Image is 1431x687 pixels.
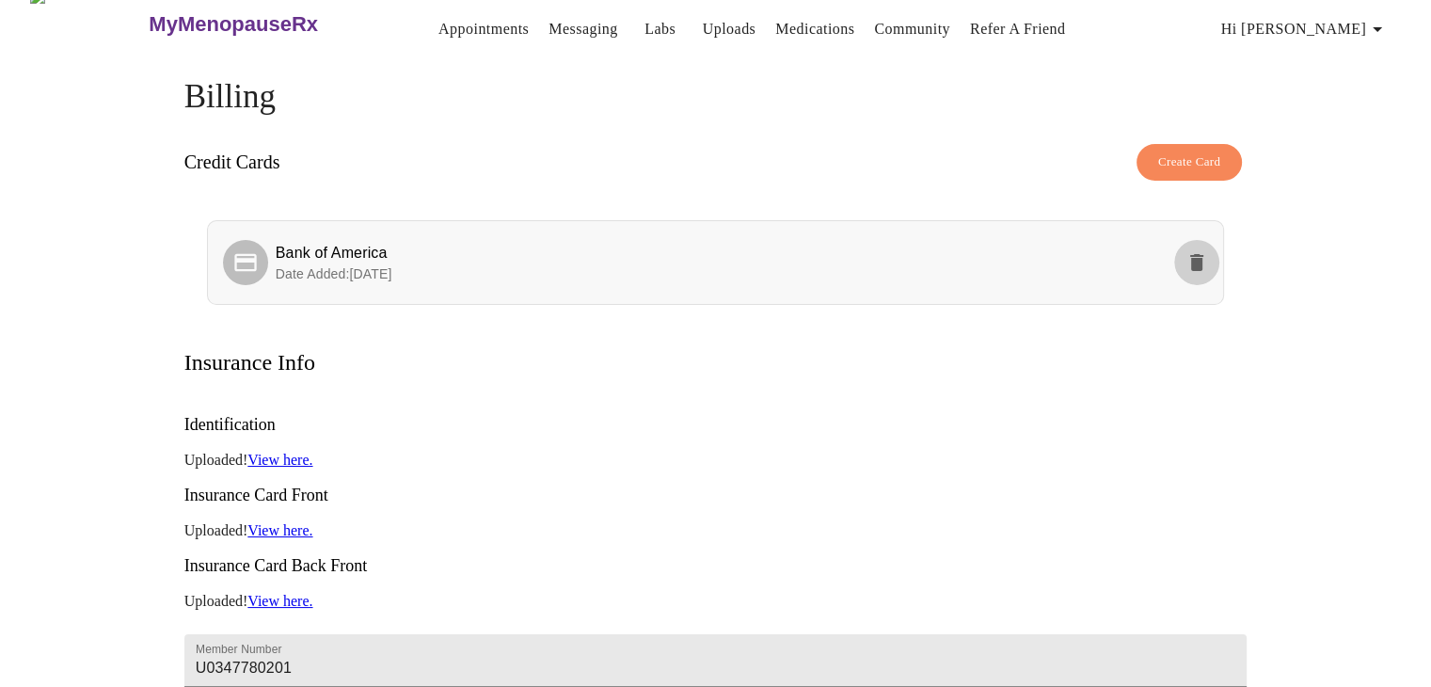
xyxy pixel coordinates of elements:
[630,10,691,48] button: Labs
[549,16,617,42] a: Messaging
[184,415,1248,435] h3: Identification
[1158,152,1221,173] span: Create Card
[149,12,318,37] h3: MyMenopauseRx
[184,593,1248,610] p: Uploaded!
[1174,240,1219,285] button: delete
[438,16,529,42] a: Appointments
[184,556,1248,576] h3: Insurance Card Back Front
[970,16,1066,42] a: Refer a Friend
[431,10,536,48] button: Appointments
[247,522,312,538] a: View here.
[184,452,1248,469] p: Uploaded!
[184,350,315,375] h3: Insurance Info
[867,10,958,48] button: Community
[184,486,1248,505] h3: Insurance Card Front
[247,593,312,609] a: View here.
[695,10,764,48] button: Uploads
[184,78,1248,116] h4: Billing
[1214,10,1396,48] button: Hi [PERSON_NAME]
[874,16,950,42] a: Community
[1221,16,1389,42] span: Hi [PERSON_NAME]
[1137,144,1243,181] button: Create Card
[247,452,312,468] a: View here.
[703,16,756,42] a: Uploads
[768,10,862,48] button: Medications
[184,522,1248,539] p: Uploaded!
[644,16,676,42] a: Labs
[184,152,280,173] h3: Credit Cards
[962,10,1073,48] button: Refer a Friend
[541,10,625,48] button: Messaging
[276,245,388,261] span: Bank of America
[775,16,854,42] a: Medications
[276,266,392,281] span: Date Added: [DATE]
